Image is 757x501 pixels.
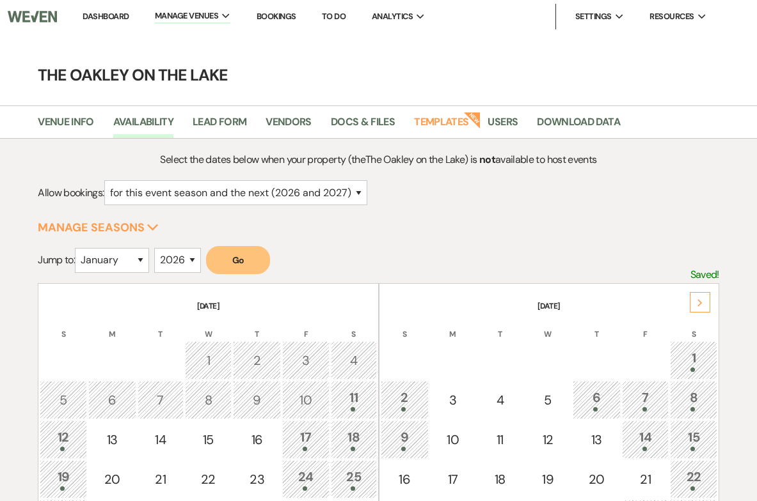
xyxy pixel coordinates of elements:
[629,428,662,451] div: 14
[488,114,518,138] a: Users
[289,351,322,370] div: 3
[484,470,516,489] div: 18
[138,313,184,340] th: T
[388,470,422,489] div: 16
[145,390,177,410] div: 7
[414,114,468,138] a: Templates
[145,430,177,449] div: 14
[282,313,329,340] th: F
[484,390,516,410] div: 4
[677,467,710,491] div: 22
[240,390,274,410] div: 9
[155,10,218,22] span: Manage Venues
[38,253,75,266] span: Jump to:
[338,388,370,412] div: 11
[575,10,612,23] span: Settings
[240,351,274,370] div: 2
[670,313,717,340] th: S
[95,430,129,449] div: 13
[622,313,669,340] th: F
[531,390,564,410] div: 5
[464,111,482,128] strong: New
[331,114,395,138] a: Docs & Files
[83,11,129,22] a: Dashboard
[289,390,322,410] div: 10
[580,430,614,449] div: 13
[437,430,469,449] div: 10
[677,348,710,372] div: 1
[88,313,136,340] th: M
[38,186,104,199] span: Allow bookings:
[192,430,225,449] div: 15
[95,390,129,410] div: 6
[185,313,232,340] th: W
[388,388,422,412] div: 2
[289,467,322,491] div: 24
[437,390,469,410] div: 3
[240,470,274,489] div: 23
[573,313,621,340] th: T
[477,313,523,340] th: T
[289,428,322,451] div: 17
[192,470,225,489] div: 22
[677,428,710,451] div: 15
[484,430,516,449] div: 11
[40,313,86,340] th: S
[322,11,346,22] a: To Do
[649,10,694,23] span: Resources
[38,114,94,138] a: Venue Info
[257,11,296,22] a: Bookings
[233,313,281,340] th: T
[430,313,476,340] th: M
[8,3,57,30] img: Weven Logo
[677,388,710,412] div: 8
[47,467,79,491] div: 19
[193,114,246,138] a: Lead Form
[38,222,159,233] button: Manage Seasons
[47,390,79,410] div: 5
[629,470,662,489] div: 21
[580,388,614,412] div: 6
[206,246,270,274] button: Go
[192,351,225,370] div: 1
[531,470,564,489] div: 19
[192,390,225,410] div: 8
[580,470,614,489] div: 20
[537,114,620,138] a: Download Data
[266,114,312,138] a: Vendors
[338,351,370,370] div: 4
[479,153,495,166] strong: not
[338,467,370,491] div: 25
[331,313,377,340] th: S
[338,428,370,451] div: 18
[381,313,429,340] th: S
[145,470,177,489] div: 21
[113,114,173,138] a: Availability
[40,285,376,312] th: [DATE]
[381,285,717,312] th: [DATE]
[123,151,634,168] p: Select the dates below when your property (the The Oakley on the Lake ) is available to host events
[690,266,719,283] p: Saved!
[47,428,79,451] div: 12
[629,388,662,412] div: 7
[531,430,564,449] div: 12
[524,313,571,340] th: W
[388,428,422,451] div: 9
[372,10,413,23] span: Analytics
[437,470,469,489] div: 17
[240,430,274,449] div: 16
[95,470,129,489] div: 20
